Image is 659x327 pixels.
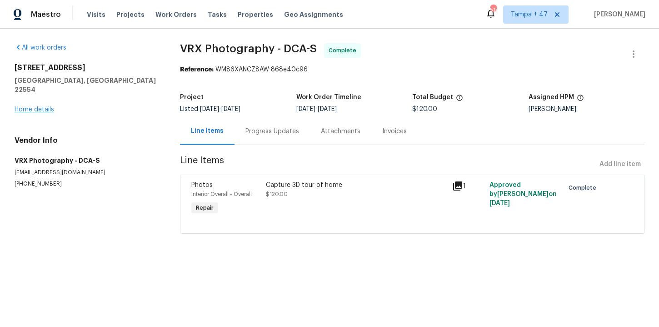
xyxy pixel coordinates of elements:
[569,183,600,192] span: Complete
[329,46,360,55] span: Complete
[452,181,484,191] div: 1
[191,126,224,136] div: Line Items
[245,127,299,136] div: Progress Updates
[318,106,337,112] span: [DATE]
[511,10,548,19] span: Tampa + 47
[15,156,158,165] h5: VRX Photography - DCA-S
[15,76,158,94] h5: [GEOGRAPHIC_DATA], [GEOGRAPHIC_DATA] 22554
[412,106,437,112] span: $120.00
[15,169,158,176] p: [EMAIL_ADDRESS][DOMAIN_NAME]
[296,106,337,112] span: -
[180,106,240,112] span: Listed
[266,191,288,197] span: $120.00
[191,191,252,197] span: Interior Overall - Overall
[490,5,496,15] div: 515
[116,10,145,19] span: Projects
[321,127,360,136] div: Attachments
[15,180,158,188] p: [PHONE_NUMBER]
[31,10,61,19] span: Maestro
[192,203,217,212] span: Repair
[529,106,645,112] div: [PERSON_NAME]
[266,181,447,190] div: Capture 3D tour of home
[489,200,510,206] span: [DATE]
[15,136,158,145] h4: Vendor Info
[155,10,197,19] span: Work Orders
[200,106,240,112] span: -
[382,127,407,136] div: Invoices
[456,94,463,106] span: The total cost of line items that have been proposed by Opendoor. This sum includes line items th...
[180,43,317,54] span: VRX Photography - DCA-S
[87,10,105,19] span: Visits
[489,182,557,206] span: Approved by [PERSON_NAME] on
[180,66,214,73] b: Reference:
[590,10,645,19] span: [PERSON_NAME]
[180,156,596,173] span: Line Items
[577,94,584,106] span: The hpm assigned to this work order.
[15,106,54,113] a: Home details
[180,94,204,101] h5: Project
[191,182,213,188] span: Photos
[284,10,343,19] span: Geo Assignments
[221,106,240,112] span: [DATE]
[200,106,219,112] span: [DATE]
[15,63,158,72] h2: [STREET_ADDRESS]
[238,10,273,19] span: Properties
[412,94,453,101] h5: Total Budget
[529,94,574,101] h5: Assigned HPM
[296,106,315,112] span: [DATE]
[296,94,361,101] h5: Work Order Timeline
[208,11,227,18] span: Tasks
[180,65,644,74] div: WM86XANCZ8AW-868e40c96
[15,45,66,51] a: All work orders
